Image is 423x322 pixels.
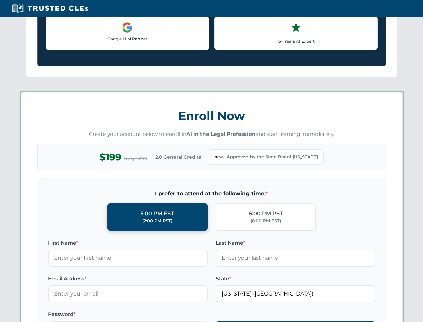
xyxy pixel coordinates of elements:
label: State [216,275,375,283]
label: Email Address [48,275,208,283]
label: Password [48,310,208,318]
span: Approved by the State Bar of [US_STATE] [227,154,318,160]
label: First Name [48,239,208,247]
strong: AI in the Legal Profession [186,131,256,137]
div: (8:00 PM EST) [251,218,281,224]
h3: Enroll Now [37,105,386,126]
p: Create your account below to enroll in and start learning immediately. [37,130,386,138]
p: 15+ Years AI Expert [220,38,372,44]
span: Reg $299 [124,155,147,163]
label: Last Name [216,239,375,247]
div: 5:00 PM PST [249,209,283,218]
div: 5:00 PM EST [140,209,174,218]
span: 2.0 General Credits [155,153,201,161]
img: Trusted CLEs [10,3,90,13]
span: $199 [99,150,121,165]
input: Enter your first name [48,250,208,266]
div: (2:00 PM PST) [142,218,172,224]
span: I prefer to attend at the following time: [48,189,375,198]
p: Google LLM Partner [51,36,203,42]
input: Enter your email [48,285,208,302]
input: Georgia (GA) [216,285,375,302]
img: Georgia Bar [215,152,224,162]
input: Enter your last name [216,250,375,266]
img: Google [122,22,133,33]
